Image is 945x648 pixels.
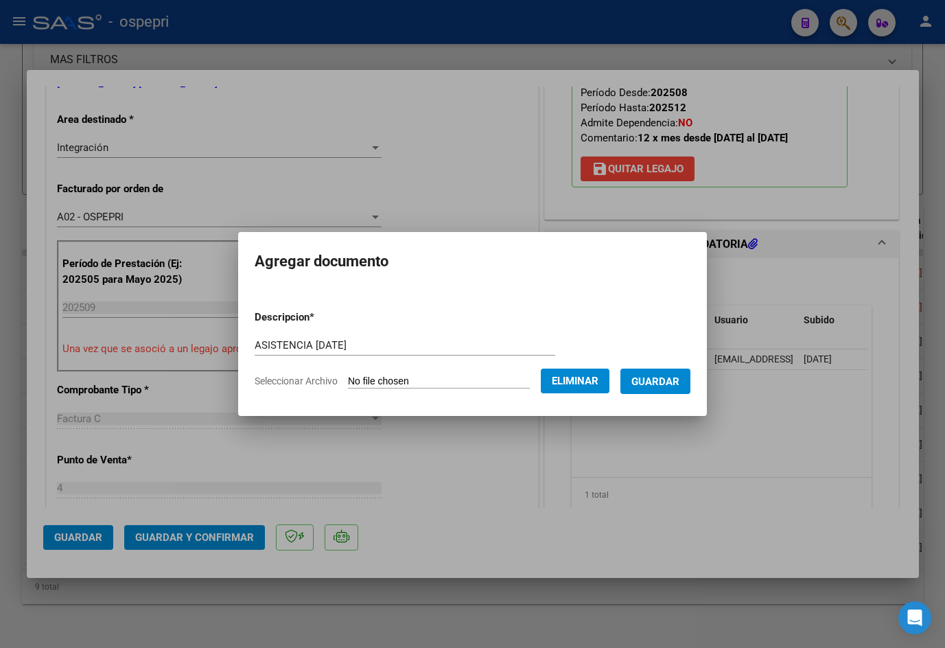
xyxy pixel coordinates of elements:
button: Guardar [620,369,690,394]
span: Seleccionar Archivo [255,375,338,386]
div: Open Intercom Messenger [898,601,931,634]
button: Eliminar [541,369,609,393]
h2: Agregar documento [255,248,690,275]
span: Eliminar [552,375,598,387]
span: Guardar [631,375,679,388]
p: Descripcion [255,310,386,325]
